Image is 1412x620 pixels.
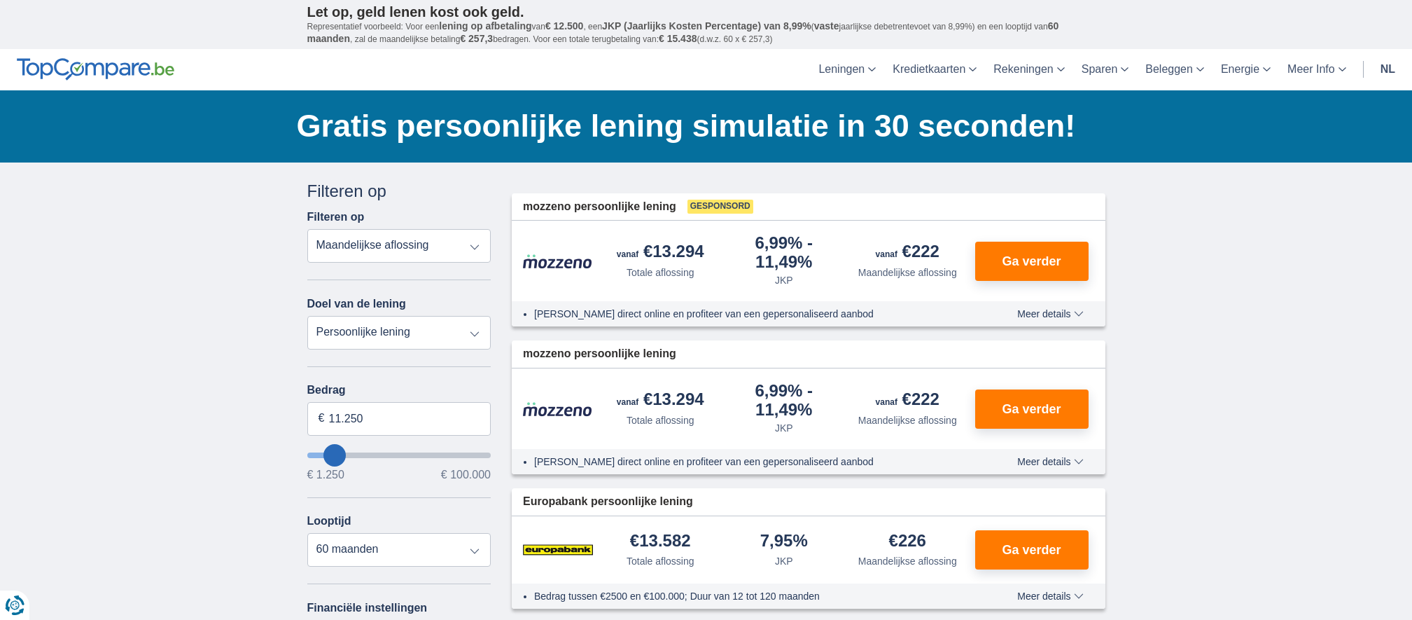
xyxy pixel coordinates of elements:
[523,401,593,417] img: product.pl.alt Mozzeno
[307,384,491,397] label: Bedrag
[858,554,957,568] div: Maandelijkse aflossing
[858,266,957,280] div: Maandelijkse aflossing
[1017,591,1083,601] span: Meer details
[659,33,697,44] span: € 15.438
[627,554,694,568] div: Totale aflossing
[441,469,491,481] span: € 100.000
[1002,255,1061,268] span: Ga verder
[534,455,966,469] li: [PERSON_NAME] direct online en profiteer van een gepersonaliseerd aanbod
[985,49,1072,90] a: Rekeningen
[307,602,428,614] label: Financiële instellingen
[617,243,704,263] div: €13.294
[307,453,491,458] input: wantToBorrow
[630,532,691,551] div: €13.582
[523,494,693,510] span: Europabank persoonlijke lening
[1372,49,1404,90] a: nl
[858,413,957,427] div: Maandelijkse aflossing
[523,199,676,215] span: mozzeno persoonlijke lening
[602,20,811,32] span: JKP (Jaarlijks Kosten Percentage) van 8,99%
[627,266,694,280] div: Totale aflossing
[319,411,325,427] span: €
[307,298,406,310] label: Doel van de lening
[728,235,841,270] div: 6,99%
[814,20,839,32] span: vaste
[1002,403,1061,415] span: Ga verder
[876,391,939,411] div: €222
[1279,49,1355,90] a: Meer Info
[1212,49,1279,90] a: Energie
[775,273,793,287] div: JKP
[1002,544,1061,556] span: Ga verder
[1017,309,1083,319] span: Meer details
[307,20,1105,46] p: Representatief voorbeeld: Voor een van , een ( jaarlijkse debetrentevoet van 8,99%) en een loopti...
[975,530,1089,570] button: Ga verder
[884,49,985,90] a: Kredietkaarten
[307,4,1105,20] p: Let op, geld lenen kost ook geld.
[810,49,884,90] a: Leningen
[534,307,966,321] li: [PERSON_NAME] direct online en profiteer van een gepersonaliseerd aanbod
[307,515,351,528] label: Looptijd
[728,383,841,418] div: 6,99%
[627,413,694,427] div: Totale aflossing
[307,211,365,223] label: Filteren op
[17,58,174,81] img: TopCompare
[523,254,593,269] img: product.pl.alt Mozzeno
[297,104,1105,148] h1: Gratis persoonlijke lening simulatie in 30 seconden!
[775,421,793,435] div: JKP
[760,532,808,551] div: 7,95%
[775,554,793,568] div: JKP
[534,589,966,603] li: Bedrag tussen €2500 en €100.000; Duur van 12 tot 120 maanden
[307,469,344,481] span: € 1.250
[1017,457,1083,467] span: Meer details
[876,243,939,263] div: €222
[460,33,493,44] span: € 257,3
[523,532,593,567] img: product.pl.alt Europabank
[975,390,1089,429] button: Ga verder
[523,346,676,362] span: mozzeno persoonlijke lening
[617,391,704,411] div: €13.294
[1137,49,1212,90] a: Beleggen
[439,20,531,32] span: lening op afbetaling
[1073,49,1138,90] a: Sparen
[1007,456,1093,467] button: Meer details
[545,20,584,32] span: € 12.500
[307,20,1059,44] span: 60 maanden
[307,179,491,203] div: Filteren op
[1007,308,1093,319] button: Meer details
[687,200,753,214] span: Gesponsord
[975,242,1089,281] button: Ga verder
[889,532,926,551] div: €226
[1007,591,1093,602] button: Meer details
